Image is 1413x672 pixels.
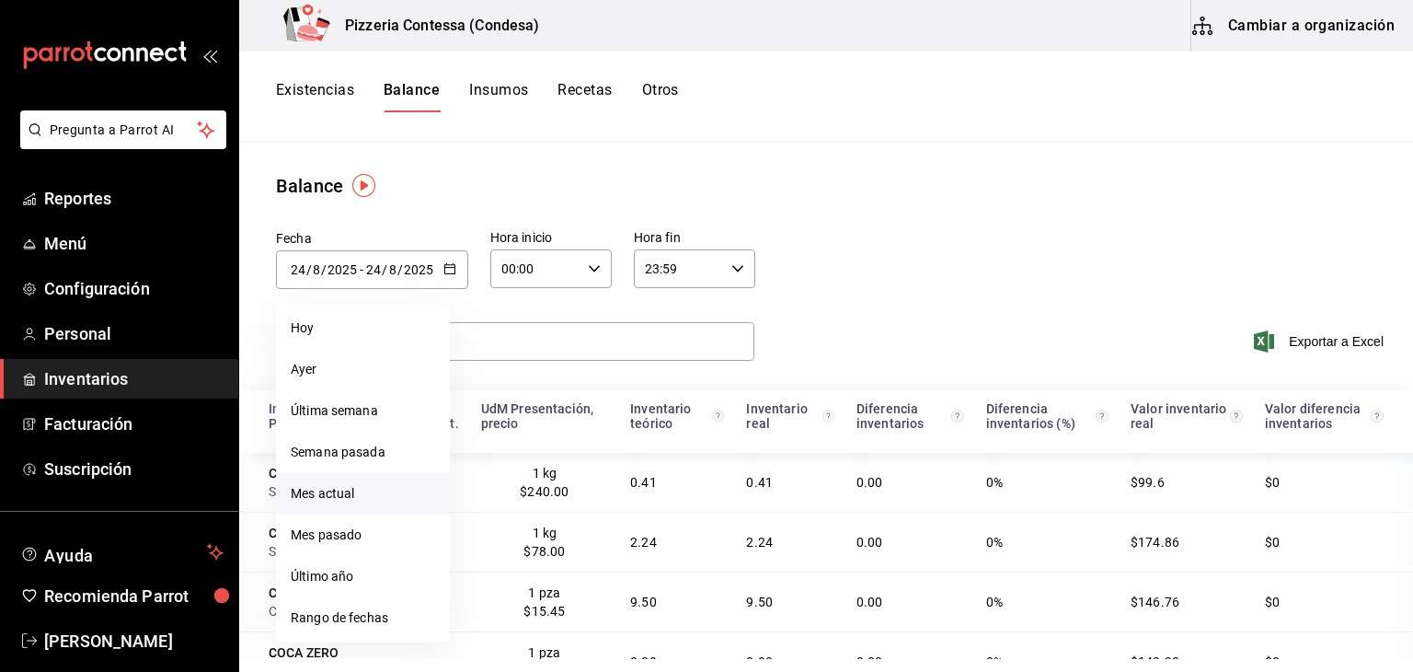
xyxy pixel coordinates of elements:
[619,512,735,572] td: 2.24
[470,572,619,631] td: 1 pza $15.45
[384,81,440,112] button: Balance
[630,401,709,431] div: Inventario teórico
[44,321,224,346] span: Personal
[50,121,198,140] span: Pregunta a Parrot AI
[276,172,343,200] div: Balance
[481,401,608,431] div: UdM Presentación, precio
[276,515,450,556] li: Mes pasado
[470,453,619,512] td: 1 kg $240.00
[352,174,375,197] img: Tooltip marker
[382,262,387,277] span: /
[986,475,1003,490] span: 0%
[44,276,224,301] span: Configuración
[469,81,528,112] button: Insumos
[712,409,724,423] svg: Inventario teórico = Cantidad inicial + compras - ventas - mermas - eventos de producción +/- tra...
[276,390,450,432] li: Última semana
[44,629,224,654] span: [PERSON_NAME]
[1131,655,1179,669] span: $143.33
[306,262,312,277] span: /
[1258,330,1384,353] button: Exportar a Excel
[1131,475,1165,490] span: $99.6
[360,262,363,277] span: -
[1265,401,1368,431] div: Valor diferencia inventarios
[735,453,844,512] td: 0.41
[269,542,386,561] div: SAZON DEL NORTE
[276,432,450,473] li: Semana pasada
[1265,655,1280,669] span: $0
[44,231,224,256] span: Menú
[312,262,321,277] input: Month
[44,411,224,436] span: Facturación
[845,572,975,631] td: 0.00
[1265,595,1280,609] span: $0
[735,512,844,572] td: 2.24
[735,572,844,631] td: 9.50
[1230,409,1243,423] svg: Valor inventario real (MXN) = Inventario real * Precio registrado
[269,401,386,431] div: Insumo, Proveedor
[856,401,948,431] div: Diferencia inventarios
[269,584,386,602] div: COCA COLA LIGHT
[642,81,679,112] button: Otros
[557,81,612,112] button: Recetas
[403,262,434,277] input: Year
[388,262,397,277] input: Month
[318,323,754,360] input: Buscar insumo
[822,409,834,423] svg: Inventario real = Cantidad inicial + compras - ventas - mermas - eventos de producción +/- transf...
[269,524,386,542] div: CARNE MOLIDA
[269,482,386,501] div: SAZON DEL NORTE
[44,186,224,211] span: Reportes
[634,231,755,244] label: Hora fin
[1265,475,1280,490] span: $0
[951,409,964,423] svg: Diferencia de inventarios = Inventario teórico - inventario real
[276,81,354,112] button: Existencias
[44,541,200,563] span: Ayuda
[276,597,450,639] li: Rango de fechas
[330,15,540,37] h3: Pizzeria Contessa (Condesa)
[986,401,1093,431] div: Diferencia inventarios (%)
[986,595,1003,609] span: 0%
[202,48,217,63] button: open_drawer_menu
[845,512,975,572] td: 0.00
[619,572,735,631] td: 9.50
[397,262,403,277] span: /
[746,401,819,431] div: Inventario real
[276,473,450,515] li: Mes actual
[845,453,975,512] td: 0.00
[1131,401,1227,431] div: Valor inventario real
[1096,409,1109,423] svg: Diferencia inventarios (%) = (Diferencia de inventarios / Inventario teórico) * 100
[276,556,450,597] li: Último año
[1371,409,1384,423] svg: Valor de diferencia inventario (MXN) = Diferencia de inventarios * Precio registrado
[269,643,386,662] div: COCA ZERO
[1131,535,1179,550] span: $174.86
[986,535,1003,550] span: 0%
[44,366,224,391] span: Inventarios
[619,453,735,512] td: 0.41
[276,81,679,112] div: navigation tabs
[269,602,386,620] div: COCA COLA
[269,464,386,482] div: CAMARON
[470,512,619,572] td: 1 kg $78.00
[276,231,312,246] span: Fecha
[20,110,226,149] button: Pregunta a Parrot AI
[490,231,612,244] label: Hora inicio
[276,307,450,349] li: Hoy
[1131,595,1179,609] span: $146.76
[321,262,327,277] span: /
[44,584,224,608] span: Recomienda Parrot
[290,262,306,277] input: Day
[327,262,358,277] input: Year
[13,133,226,153] a: Pregunta a Parrot AI
[365,262,382,277] input: Day
[44,457,224,481] span: Suscripción
[1265,535,1280,550] span: $0
[986,655,1003,669] span: 0%
[276,349,450,390] li: Ayer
